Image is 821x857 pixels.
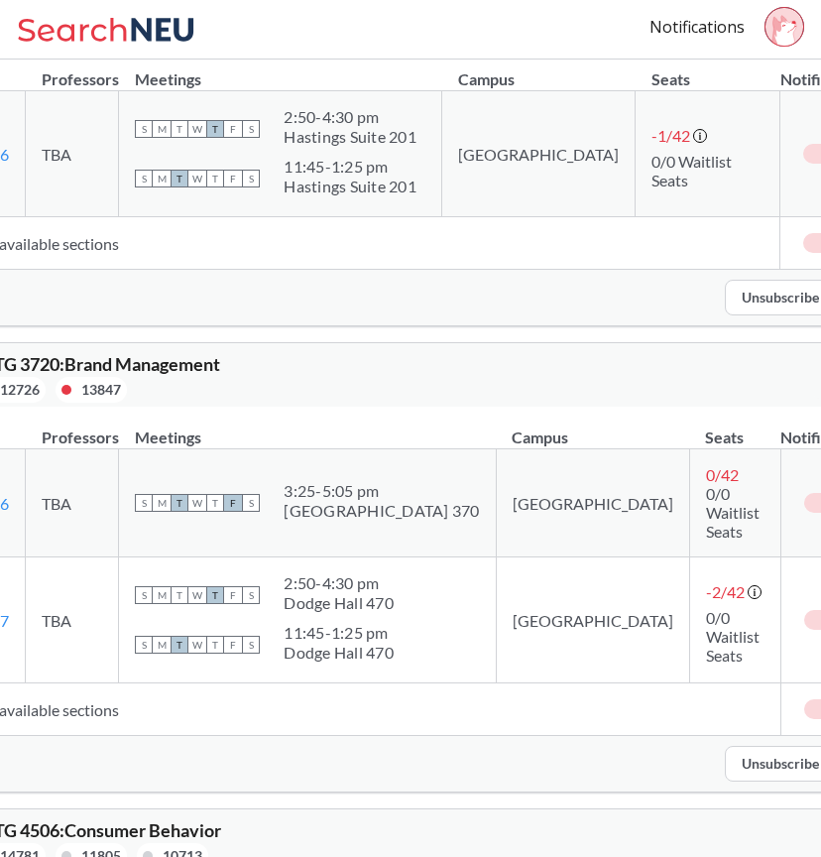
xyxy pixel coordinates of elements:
[706,465,739,484] span: 0 / 42
[224,120,242,138] span: F
[636,49,779,91] th: Seats
[442,91,636,217] td: [GEOGRAPHIC_DATA]
[206,636,224,654] span: T
[188,120,206,138] span: W
[188,636,206,654] span: W
[284,501,479,521] div: [GEOGRAPHIC_DATA] 370
[188,494,206,512] span: W
[496,407,689,449] th: Campus
[26,91,119,217] td: TBA
[206,170,224,187] span: T
[26,449,119,557] td: TBA
[706,608,760,665] span: 0/0 Waitlist Seats
[135,120,153,138] span: S
[284,623,394,643] div: 11:45 - 1:25 pm
[242,494,260,512] span: S
[649,16,745,38] a: Notifications
[224,494,242,512] span: F
[26,49,119,91] th: Professors
[153,494,171,512] span: M
[206,586,224,604] span: T
[135,586,153,604] span: S
[442,49,636,91] th: Campus
[171,586,188,604] span: T
[188,170,206,187] span: W
[171,170,188,187] span: T
[81,379,121,401] div: 13847
[706,484,760,541] span: 0/0 Waitlist Seats
[224,586,242,604] span: F
[224,170,242,187] span: F
[26,407,119,449] th: Professors
[206,494,224,512] span: T
[496,449,689,557] td: [GEOGRAPHIC_DATA]
[26,557,119,683] td: TBA
[153,586,171,604] span: M
[188,586,206,604] span: W
[171,494,188,512] span: T
[135,636,153,654] span: S
[496,557,689,683] td: [GEOGRAPHIC_DATA]
[651,152,732,189] span: 0/0 Waitlist Seats
[119,49,442,91] th: Meetings
[284,593,394,613] div: Dodge Hall 470
[153,170,171,187] span: M
[651,126,690,145] span: -1 / 42
[284,127,416,147] div: Hastings Suite 201
[689,407,780,449] th: Seats
[135,170,153,187] span: S
[153,120,171,138] span: M
[284,643,394,663] div: Dodge Hall 470
[242,170,260,187] span: S
[242,636,260,654] span: S
[284,573,394,593] div: 2:50 - 4:30 pm
[206,120,224,138] span: T
[284,157,416,177] div: 11:45 - 1:25 pm
[171,120,188,138] span: T
[242,120,260,138] span: S
[224,636,242,654] span: F
[284,481,479,501] div: 3:25 - 5:05 pm
[119,407,496,449] th: Meetings
[242,586,260,604] span: S
[153,636,171,654] span: M
[284,177,416,196] div: Hastings Suite 201
[171,636,188,654] span: T
[706,582,745,601] span: -2 / 42
[135,494,153,512] span: S
[284,107,416,127] div: 2:50 - 4:30 pm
